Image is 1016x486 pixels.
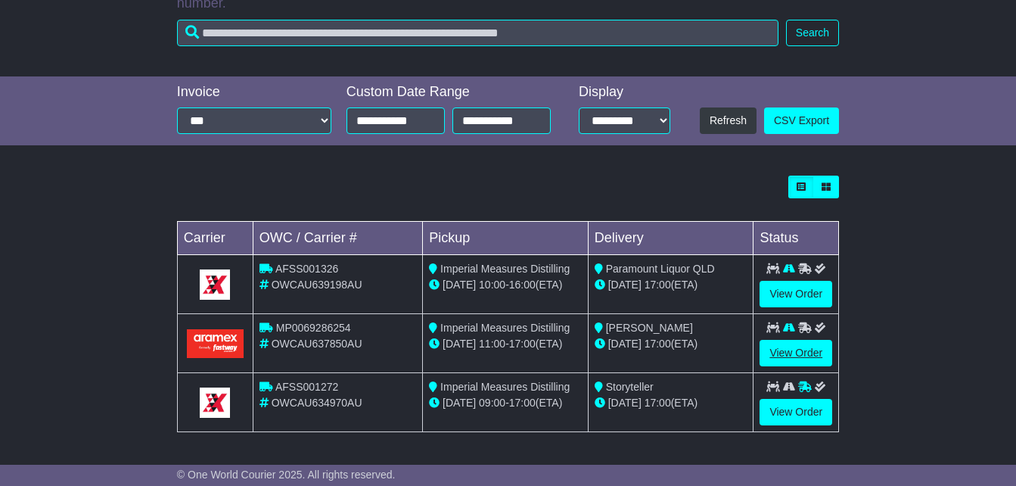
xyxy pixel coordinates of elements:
span: Paramount Liquor QLD [606,263,715,275]
span: 17:00 [509,338,536,350]
span: 17:00 [509,397,536,409]
td: Carrier [177,222,253,255]
span: 17:00 [645,338,671,350]
span: 17:00 [645,279,671,291]
span: [PERSON_NAME] [606,322,693,334]
span: 16:00 [509,279,536,291]
span: [DATE] [443,397,476,409]
span: [DATE] [608,338,642,350]
span: 11:00 [479,338,505,350]
span: [DATE] [608,279,642,291]
span: Imperial Measures Distilling [440,263,570,275]
span: [DATE] [443,279,476,291]
td: Status [753,222,839,255]
div: Custom Date Range [346,84,557,101]
div: - (ETA) [429,277,582,293]
span: OWCAU637850AU [272,338,362,350]
span: MP0069286254 [276,322,351,334]
span: AFSS001272 [275,381,338,393]
span: AFSS001326 [275,263,338,275]
button: Refresh [700,107,757,134]
div: (ETA) [595,395,747,411]
span: 09:00 [479,397,505,409]
a: CSV Export [764,107,839,134]
div: (ETA) [595,277,747,293]
span: 10:00 [479,279,505,291]
span: Imperial Measures Distilling [440,322,570,334]
a: View Order [760,340,832,366]
span: Imperial Measures Distilling [440,381,570,393]
img: Aramex.png [187,329,244,357]
div: Invoice [177,84,331,101]
span: OWCAU634970AU [272,397,362,409]
span: 17:00 [645,397,671,409]
span: OWCAU639198AU [272,279,362,291]
img: GetCarrierServiceLogo [200,388,230,418]
div: - (ETA) [429,395,582,411]
span: [DATE] [443,338,476,350]
div: (ETA) [595,336,747,352]
button: Search [786,20,839,46]
span: [DATE] [608,397,642,409]
img: GetCarrierServiceLogo [200,269,230,300]
span: © One World Courier 2025. All rights reserved. [177,469,396,481]
a: View Order [760,281,832,307]
a: View Order [760,399,832,425]
td: OWC / Carrier # [253,222,422,255]
div: Display [579,84,670,101]
td: Delivery [588,222,753,255]
span: Storyteller [606,381,654,393]
td: Pickup [423,222,589,255]
div: - (ETA) [429,336,582,352]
